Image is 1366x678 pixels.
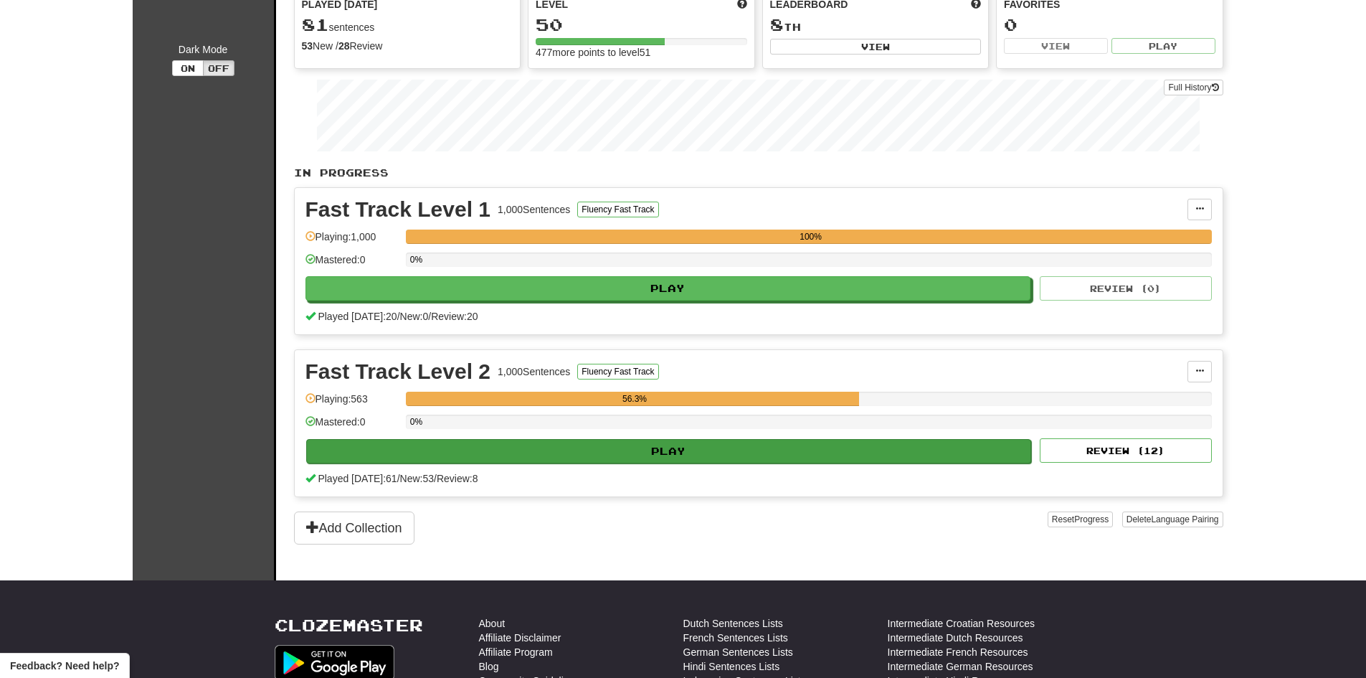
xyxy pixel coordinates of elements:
a: About [479,616,506,631]
button: Fluency Fast Track [577,364,658,380]
button: DeleteLanguage Pairing [1122,512,1223,527]
div: 477 more points to level 51 [536,45,747,60]
div: New / Review [302,39,513,53]
div: th [770,16,982,34]
button: Fluency Fast Track [577,202,658,217]
button: Review (12) [1040,438,1212,463]
button: Add Collection [294,512,414,545]
div: Mastered: 0 [305,415,399,438]
button: Play [306,439,1032,463]
div: Mastered: 0 [305,253,399,276]
a: Hindi Sentences Lists [683,659,780,674]
a: Intermediate Dutch Resources [888,631,1023,645]
a: Full History [1164,80,1223,95]
div: Fast Track Level 1 [305,199,491,220]
span: New: 0 [400,311,429,322]
div: 50 [536,16,747,34]
button: View [1004,38,1108,54]
div: 56.3% [410,392,860,406]
span: Played [DATE]: 20 [318,311,397,322]
span: Played [DATE]: 61 [318,473,397,484]
a: German Sentences Lists [683,645,793,659]
a: Blog [479,659,499,674]
span: / [397,311,400,322]
a: Dutch Sentences Lists [683,616,783,631]
button: Review (0) [1040,276,1212,301]
div: Dark Mode [143,42,263,57]
strong: 53 [302,40,313,52]
div: 1,000 Sentences [498,202,570,217]
span: 8 [770,14,784,34]
a: French Sentences Lists [683,631,788,645]
span: Open feedback widget [10,659,119,673]
div: Playing: 1,000 [305,230,399,253]
button: ResetProgress [1048,512,1113,527]
a: Intermediate German Resources [888,659,1033,674]
div: 100% [410,230,1212,244]
span: / [434,473,437,484]
span: Review: 8 [437,473,478,484]
button: View [770,39,982,55]
button: On [172,60,204,76]
span: New: 53 [400,473,434,484]
span: Progress [1074,514,1109,524]
div: sentences [302,16,513,34]
p: In Progress [294,166,1223,180]
div: 0 [1004,16,1215,34]
span: / [428,311,431,322]
div: Playing: 563 [305,392,399,415]
a: Affiliate Program [479,645,553,659]
span: / [397,473,400,484]
div: 1,000 Sentences [498,364,570,379]
button: Play [1111,38,1215,54]
a: Affiliate Disclaimer [479,631,561,645]
a: Intermediate Croatian Resources [888,616,1035,631]
span: 81 [302,14,329,34]
a: Intermediate French Resources [888,645,1028,659]
button: Play [305,276,1031,301]
button: Off [203,60,234,76]
strong: 28 [338,40,350,52]
a: Clozemaster [275,616,423,634]
span: Review: 20 [431,311,478,322]
div: Fast Track Level 2 [305,361,491,382]
span: Language Pairing [1151,514,1218,524]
